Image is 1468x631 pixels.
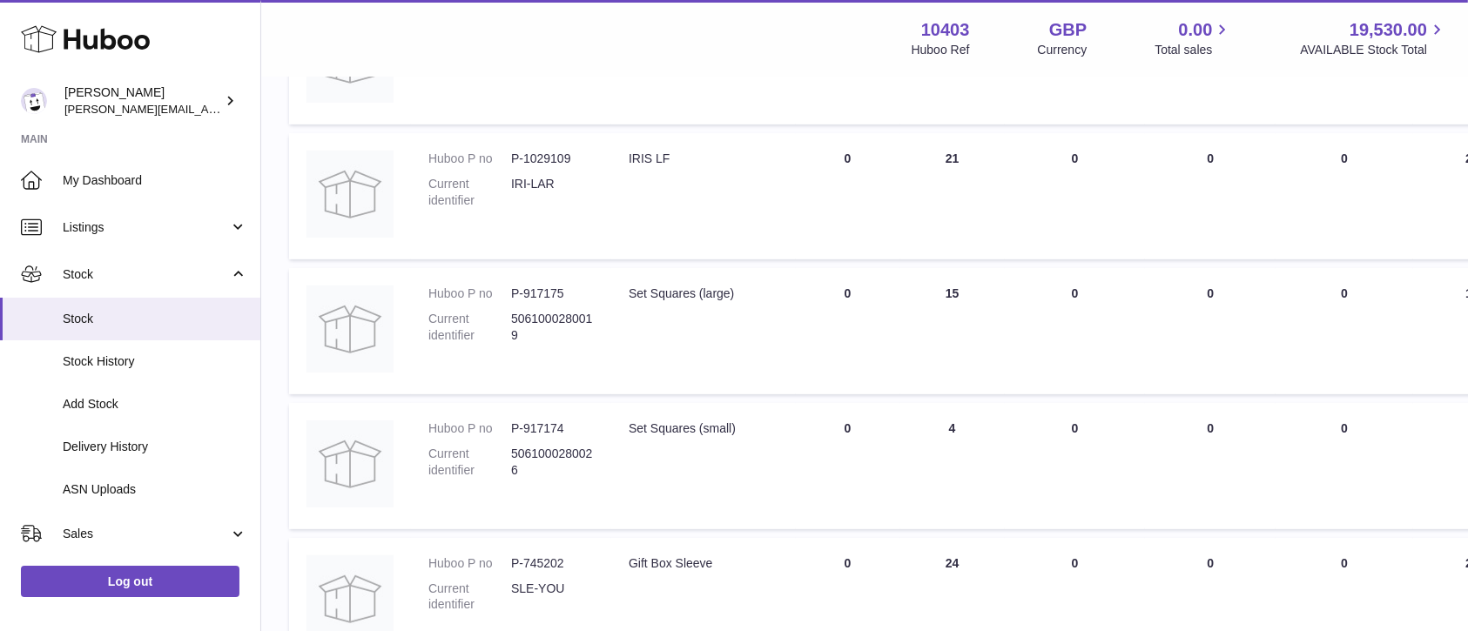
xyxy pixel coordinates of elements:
td: 0 [1005,403,1146,529]
span: 0 [1341,151,1348,165]
div: IRIS LF [629,151,778,167]
dd: P-917174 [511,420,594,437]
dd: IRI-LAR [511,176,594,209]
dd: 5061000280026 [511,446,594,479]
span: Listings [63,219,229,236]
a: Log out [21,566,239,597]
dd: P-1029109 [511,151,594,167]
span: Sales [63,526,229,542]
dt: Current identifier [428,176,511,209]
div: Set Squares (large) [629,285,778,302]
span: AVAILABLE Stock Total [1300,42,1447,58]
td: 0 [796,133,900,259]
span: Stock History [63,353,247,370]
dt: Current identifier [428,446,511,479]
span: My Dashboard [63,172,247,189]
img: keval@makerscabinet.com [21,88,47,114]
td: 0 [1005,133,1146,259]
span: 0 [1341,556,1348,570]
dd: P-745202 [511,555,594,572]
td: 0 [796,268,900,394]
dt: Huboo P no [428,420,511,437]
img: product image [306,151,394,238]
img: product image [306,420,394,507]
span: Total sales [1155,42,1232,58]
dt: Huboo P no [428,151,511,167]
td: 21 [900,133,1005,259]
span: 19,530.00 [1350,18,1427,42]
dt: Current identifier [428,581,511,614]
dt: Current identifier [428,311,511,344]
span: [PERSON_NAME][EMAIL_ADDRESS][DOMAIN_NAME] [64,102,349,116]
dt: Huboo P no [428,285,511,302]
dt: Huboo P no [428,555,511,572]
td: 0 [1145,133,1276,259]
div: Gift Box Sleeve [629,555,778,572]
span: Add Stock [63,396,247,413]
span: 0 [1341,421,1348,435]
a: 0.00 Total sales [1155,18,1232,58]
td: 0 [1145,403,1276,529]
strong: 10403 [921,18,970,42]
a: 19,530.00 AVAILABLE Stock Total [1300,18,1447,58]
dd: P-917175 [511,285,594,302]
span: ASN Uploads [63,481,247,498]
div: Currency [1038,42,1088,58]
div: Huboo Ref [912,42,970,58]
td: 0 [1005,268,1146,394]
div: Set Squares (small) [629,420,778,437]
dd: 5061000280019 [511,311,594,344]
span: Stock [63,311,247,327]
span: 0.00 [1179,18,1213,42]
strong: GBP [1049,18,1087,42]
dd: SLE-YOU [511,581,594,614]
td: 15 [900,268,1005,394]
img: product image [306,285,394,373]
span: 0 [1341,286,1348,300]
span: Stock [63,266,229,283]
div: [PERSON_NAME] [64,84,221,117]
td: 0 [796,403,900,529]
td: 4 [900,403,1005,529]
td: 0 [1145,268,1276,394]
span: Delivery History [63,439,247,455]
